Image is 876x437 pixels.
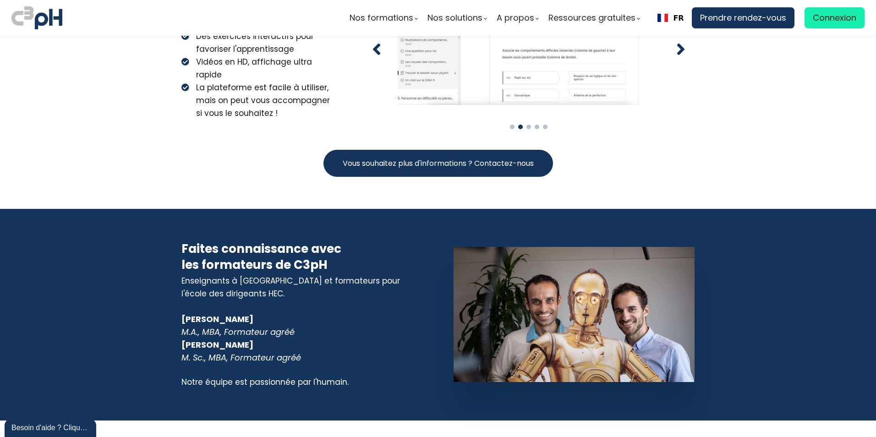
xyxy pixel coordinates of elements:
a: FR [657,14,684,22]
strong: Faites connaissance avec [181,240,341,257]
div: Language selected: Français [650,7,692,28]
div: Language Switcher [650,7,692,28]
span: A propos [497,11,534,25]
img: Français flag [657,14,668,22]
img: logo C3PH [11,5,62,31]
strong: les formateurs de C3pH [181,257,328,273]
a: Prendre rendez-vous [692,7,794,28]
div: Notre équipe est passionnée par l'humain. [181,376,422,388]
div: [PERSON_NAME] [181,339,422,364]
i: M.A., MBA, Formateur agréé [181,326,295,338]
div: Enseignants à [GEOGRAPHIC_DATA] et formateurs pour l'école des dirigeants HEC. [181,274,422,300]
span: Ressources gratuites [548,11,635,25]
div: La plateforme est facile à utiliser, mais on peut vous accompagner si vous le souhaitez ! [189,81,331,120]
button: Vous souhaitez plus d'informations ? Contactez-nous [323,150,553,177]
span: Vous souhaitez plus d'informations ? Contactez-nous [343,158,534,169]
h4: [PERSON_NAME] [181,313,422,364]
div: Des exercices interactifs pour favoriser l'apprentissage [189,30,331,55]
i: M. Sc., MBA, Formateur agréé [181,352,301,363]
a: Connexion [805,7,865,28]
span: Connexion [813,11,856,25]
span: Nos solutions [427,11,482,25]
iframe: chat widget [5,417,98,437]
span: Nos formations [350,11,413,25]
div: Vidéos en HD, affichage ultra rapide [189,55,331,81]
span: Prendre rendez-vous [700,11,786,25]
